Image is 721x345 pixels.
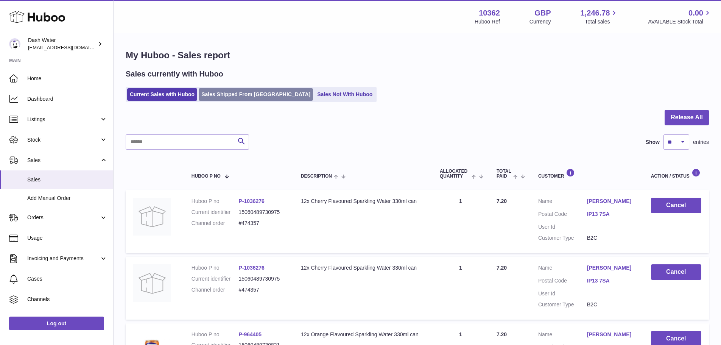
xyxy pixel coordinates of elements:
span: 0.00 [688,8,703,18]
dt: Channel order [192,220,239,227]
span: Total sales [585,18,618,25]
span: Total paid [497,169,511,179]
span: Dashboard [27,95,107,103]
a: IP13 7SA [587,277,636,284]
div: 12x Cherry Flavoured Sparkling Water 330ml can [301,264,425,272]
a: 1,246.78 Total sales [581,8,619,25]
div: Dash Water [28,37,96,51]
a: Log out [9,317,104,330]
span: Sales [27,176,107,183]
a: IP13 7SA [587,211,636,218]
span: Sales [27,157,100,164]
dt: Channel order [192,286,239,293]
dt: Huboo P no [192,198,239,205]
button: Cancel [651,264,701,280]
div: 12x Orange Flavoured Sparkling Water 330ml can [301,331,425,338]
div: Action / Status [651,169,701,179]
span: Usage [27,234,107,242]
a: 0.00 AVAILABLE Stock Total [648,8,712,25]
dd: B2C [587,301,636,308]
dt: Customer Type [538,234,587,242]
dt: Postal Code [538,211,587,220]
span: Orders [27,214,100,221]
span: 7.20 [497,198,507,204]
div: Huboo Ref [475,18,500,25]
td: 1 [432,190,489,253]
h2: Sales currently with Huboo [126,69,223,79]
a: [PERSON_NAME] [587,198,636,205]
h1: My Huboo - Sales report [126,49,709,61]
span: Invoicing and Payments [27,255,100,262]
dt: Current identifier [192,209,239,216]
span: Listings [27,116,100,123]
dd: 15060489730975 [238,209,286,216]
dd: 15060489730975 [238,275,286,283]
button: Release All [665,110,709,125]
dd: #474357 [238,286,286,293]
dd: B2C [587,234,636,242]
dd: #474357 [238,220,286,227]
div: 12x Cherry Flavoured Sparkling Water 330ml can [301,198,425,205]
a: Current Sales with Huboo [127,88,197,101]
span: [EMAIL_ADDRESS][DOMAIN_NAME] [28,44,111,50]
span: Stock [27,136,100,144]
img: no-photo.jpg [133,264,171,302]
img: internalAdmin-10362@internal.huboo.com [9,38,20,50]
a: [PERSON_NAME] [587,331,636,338]
a: P-1036276 [238,198,265,204]
dt: Customer Type [538,301,587,308]
div: Currency [529,18,551,25]
dt: Name [538,264,587,273]
span: Huboo P no [192,174,221,179]
a: P-964405 [238,331,262,337]
a: [PERSON_NAME] [587,264,636,272]
dt: Huboo P no [192,264,239,272]
span: AVAILABLE Stock Total [648,18,712,25]
span: 1,246.78 [581,8,610,18]
button: Cancel [651,198,701,213]
span: ALLOCATED Quantity [440,169,470,179]
span: 7.20 [497,331,507,337]
strong: 10362 [479,8,500,18]
span: Description [301,174,332,179]
span: Add Manual Order [27,195,107,202]
dt: Postal Code [538,277,587,286]
span: entries [693,139,709,146]
dt: Name [538,331,587,340]
span: Home [27,75,107,82]
a: Sales Shipped From [GEOGRAPHIC_DATA] [199,88,313,101]
dt: User Id [538,223,587,231]
dt: Name [538,198,587,207]
a: P-1036276 [238,265,265,271]
a: Sales Not With Huboo [315,88,375,101]
dt: User Id [538,290,587,297]
span: 7.20 [497,265,507,271]
span: Cases [27,275,107,283]
span: Channels [27,296,107,303]
img: no-photo.jpg [133,198,171,236]
dt: Current identifier [192,275,239,283]
td: 1 [432,257,489,320]
div: Customer [538,169,636,179]
strong: GBP [534,8,551,18]
label: Show [646,139,660,146]
dt: Huboo P no [192,331,239,338]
